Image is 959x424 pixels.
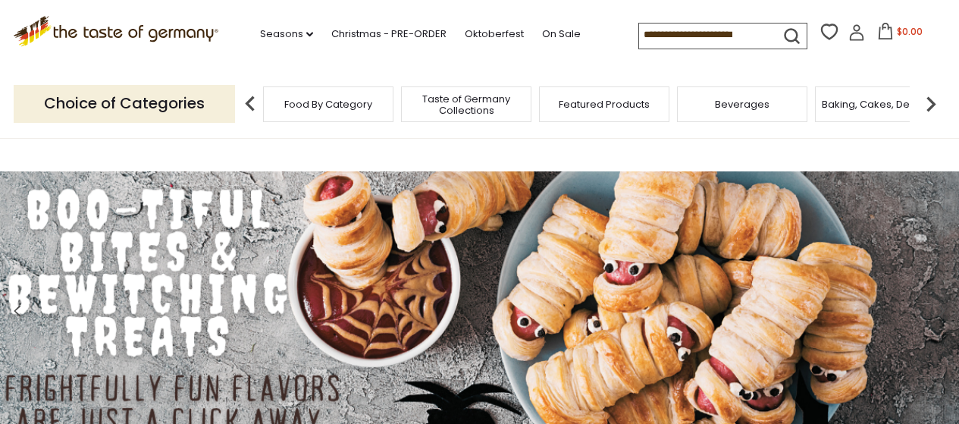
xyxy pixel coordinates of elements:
span: $0.00 [897,25,923,38]
a: Seasons [260,26,313,42]
a: Baking, Cakes, Desserts [822,99,939,110]
img: previous arrow [235,89,265,119]
img: next arrow [916,89,946,119]
a: Taste of Germany Collections [406,93,527,116]
a: Christmas - PRE-ORDER [331,26,447,42]
a: On Sale [542,26,581,42]
button: $0.00 [868,23,932,46]
a: Beverages [715,99,769,110]
p: Choice of Categories [14,85,235,122]
a: Oktoberfest [465,26,524,42]
a: Featured Products [559,99,650,110]
a: Food By Category [284,99,372,110]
